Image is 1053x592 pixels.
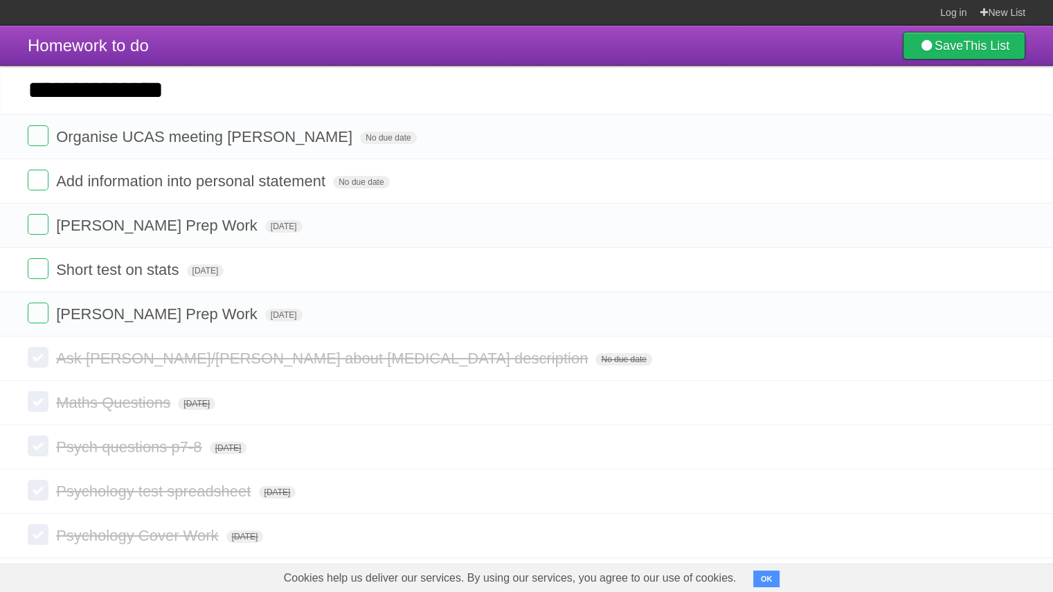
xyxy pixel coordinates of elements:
[28,436,48,456] label: Done
[56,527,222,544] span: Psychology Cover Work
[56,261,182,278] span: Short test on stats
[56,438,205,456] span: Psych questions p7-8
[28,480,48,501] label: Done
[333,176,389,188] span: No due date
[56,305,261,323] span: [PERSON_NAME] Prep Work
[28,170,48,190] label: Done
[259,486,296,499] span: [DATE]
[28,347,48,368] label: Done
[56,350,591,367] span: Ask [PERSON_NAME]/[PERSON_NAME] about [MEDICAL_DATA] description
[753,571,780,587] button: OK
[360,132,416,144] span: No due date
[28,125,48,146] label: Done
[270,564,750,592] span: Cookies help us deliver our services. By using our services, you agree to our use of cookies.
[187,264,224,277] span: [DATE]
[265,309,303,321] span: [DATE]
[28,36,149,55] span: Homework to do
[903,32,1025,60] a: SaveThis List
[56,128,356,145] span: Organise UCAS meeting [PERSON_NAME]
[56,217,261,234] span: [PERSON_NAME] Prep Work
[28,303,48,323] label: Done
[56,483,254,500] span: Psychology test spreadsheet
[210,442,247,454] span: [DATE]
[28,524,48,545] label: Done
[178,397,215,410] span: [DATE]
[28,391,48,412] label: Done
[595,353,651,366] span: No due date
[226,530,264,543] span: [DATE]
[28,214,48,235] label: Done
[56,172,329,190] span: Add information into personal statement
[56,394,174,411] span: Maths Questions
[28,258,48,279] label: Done
[265,220,303,233] span: [DATE]
[963,39,1009,53] b: This List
